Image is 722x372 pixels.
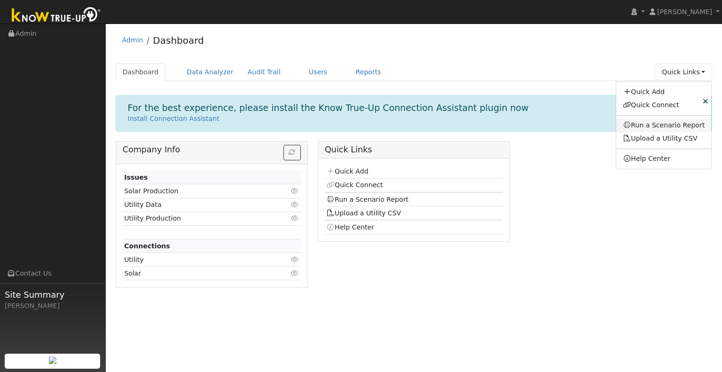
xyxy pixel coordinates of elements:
h5: Company Info [123,145,301,155]
div: [PERSON_NAME] [5,301,101,311]
i: Click to view [291,188,299,194]
img: Know True-Up [7,5,106,26]
td: Solar [123,267,272,280]
a: Quick Connect [616,98,712,111]
h1: For the best experience, please install the Know True-Up Connection Assistant plugin now [128,103,529,113]
a: Upload a Utility CSV [623,135,698,142]
h5: Quick Links [325,145,503,155]
span: Site Summary [5,288,101,301]
a: Install Connection Assistant [128,115,220,122]
strong: Issues [124,174,148,181]
img: retrieve [49,356,56,364]
a: Admin [122,36,143,44]
i: Click to view [291,270,299,277]
strong: Connections [124,242,170,250]
a: Help Center [326,223,374,231]
a: Dashboard [153,35,204,46]
a: Quick Add [326,167,368,175]
a: Users [302,63,335,81]
a: Run a Scenario Report [616,119,712,132]
span: [PERSON_NAME] [657,8,712,16]
i: Click to view [291,201,299,208]
a: Dashboard [116,63,166,81]
a: Audit Trail [241,63,288,81]
a: Data Analyzer [180,63,241,81]
a: Quick Links [655,63,712,81]
a: Quick Connect [326,181,383,189]
a: Upload a Utility CSV [326,209,401,217]
a: Run a Scenario Report [326,196,408,203]
i: Click to view [291,215,299,222]
i: Click to view [291,256,299,263]
a: Quick Add [616,85,712,98]
td: Solar Production [123,184,272,198]
a: Help Center [616,152,712,166]
td: Utility Data [123,198,272,212]
td: Utility Production [123,212,272,225]
td: Utility [123,253,272,267]
a: Reports [349,63,388,81]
